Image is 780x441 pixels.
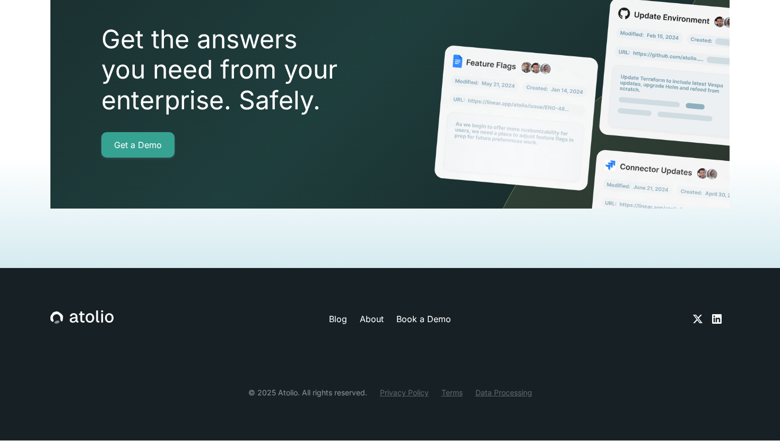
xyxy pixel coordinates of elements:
a: Privacy Policy [380,387,429,398]
iframe: Chat Widget [727,390,780,441]
a: Terms [441,387,463,398]
div: © 2025 Atolio. All rights reserved. [248,387,367,398]
h2: Get the answers you need from your enterprise. Safely. [101,24,398,116]
a: Data Processing [475,387,532,398]
a: About [360,313,384,325]
a: Get a Demo [101,132,175,158]
a: Book a Demo [396,313,451,325]
a: Blog [329,313,347,325]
